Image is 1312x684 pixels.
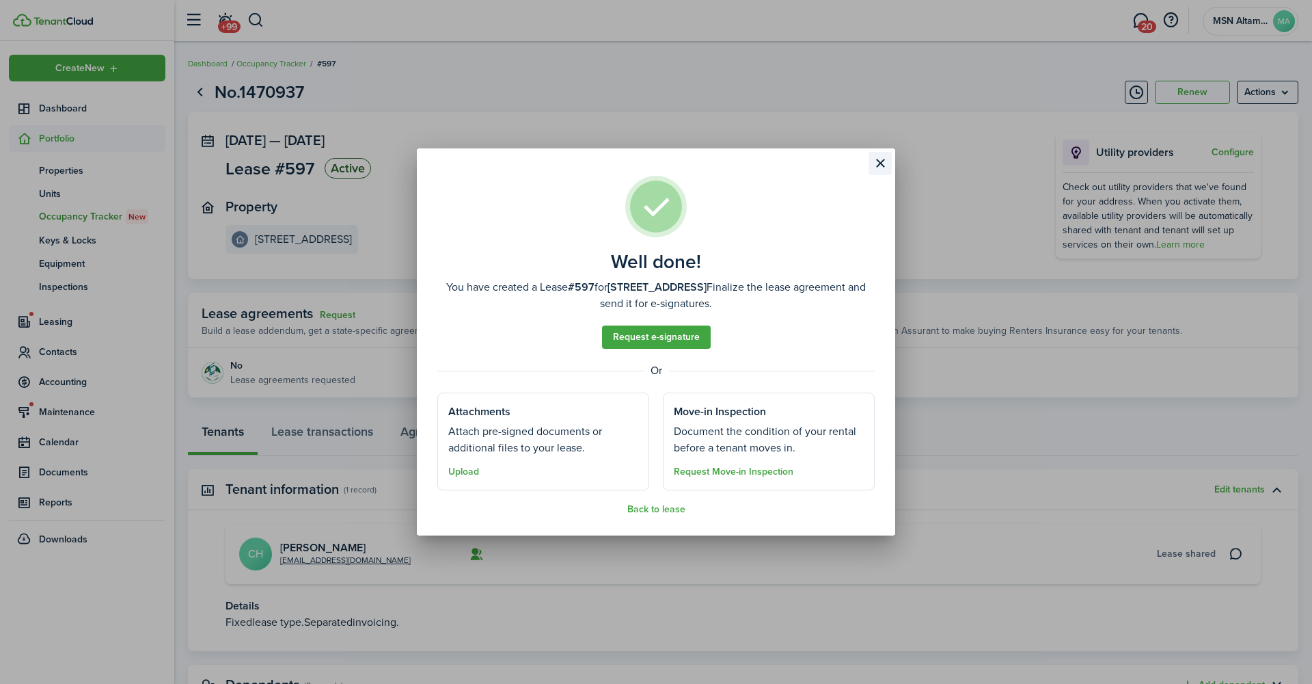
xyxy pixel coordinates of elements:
well-done-section-description: Attach pre-signed documents or additional files to your lease. [448,423,638,456]
button: Upload [448,466,479,477]
well-done-section-description: Document the condition of your rental before a tenant moves in. [674,423,864,456]
b: [STREET_ADDRESS] [607,279,707,295]
well-done-section-title: Move-in Inspection [674,404,766,420]
well-done-description: You have created a Lease for Finalize the lease agreement and send it for e-signatures. [437,279,875,312]
a: Request e-signature [602,326,711,349]
well-done-section-title: Attachments [448,404,510,420]
b: #597 [568,279,594,295]
well-done-title: Well done! [611,251,701,273]
button: Close modal [869,152,892,175]
button: Back to lease [627,504,685,515]
well-done-separator: Or [437,363,875,379]
button: Request Move-in Inspection [674,466,793,477]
